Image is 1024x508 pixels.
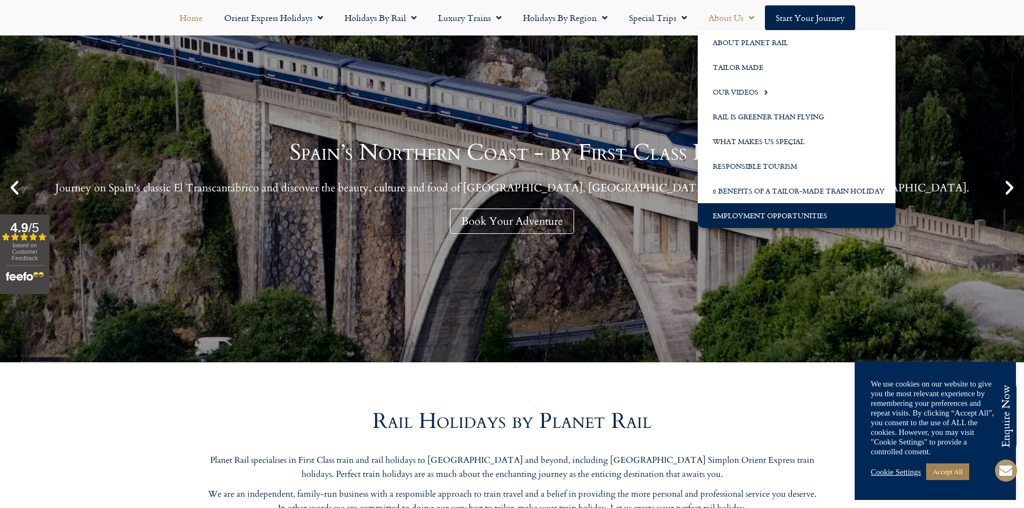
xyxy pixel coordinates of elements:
a: Responsible Tourism [698,154,896,178]
div: We use cookies on our website to give you the most relevant experience by remembering your prefer... [871,379,1000,456]
a: Home [169,5,213,30]
a: Cookie Settings [871,467,921,477]
a: Orient Express Holidays [213,5,334,30]
a: Luxury Trains [427,5,512,30]
p: Journey on Spain's classic El Transcantábrico and discover the beauty, culture and food of [GEOGR... [55,181,969,195]
a: Employment Opportunities [698,203,896,228]
a: About Us [698,5,765,30]
div: Next slide [1000,178,1019,197]
a: Tailor Made [698,55,896,80]
a: Book Your Adventure [450,209,574,234]
nav: Menu [5,5,1019,30]
h2: Rail Holidays by Planet Rail [206,411,819,432]
a: Holidays by Rail [334,5,427,30]
a: Holidays by Region [512,5,618,30]
a: Rail is Greener than Flying [698,104,896,129]
a: Special Trips [618,5,698,30]
p: Planet Rail specialises in First Class train and rail holidays to [GEOGRAPHIC_DATA] and beyond, i... [206,454,819,481]
div: Previous slide [5,178,24,197]
a: Our Videos [698,80,896,104]
h1: Spain’s Northern Coast - by First Class Rail [55,141,969,164]
ul: About Us [698,30,896,228]
a: Start your Journey [765,5,855,30]
a: What Makes us Special [698,129,896,154]
a: 6 Benefits of a Tailor-Made Train Holiday [698,178,896,203]
a: About Planet Rail [698,30,896,55]
a: Accept All [926,463,969,480]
